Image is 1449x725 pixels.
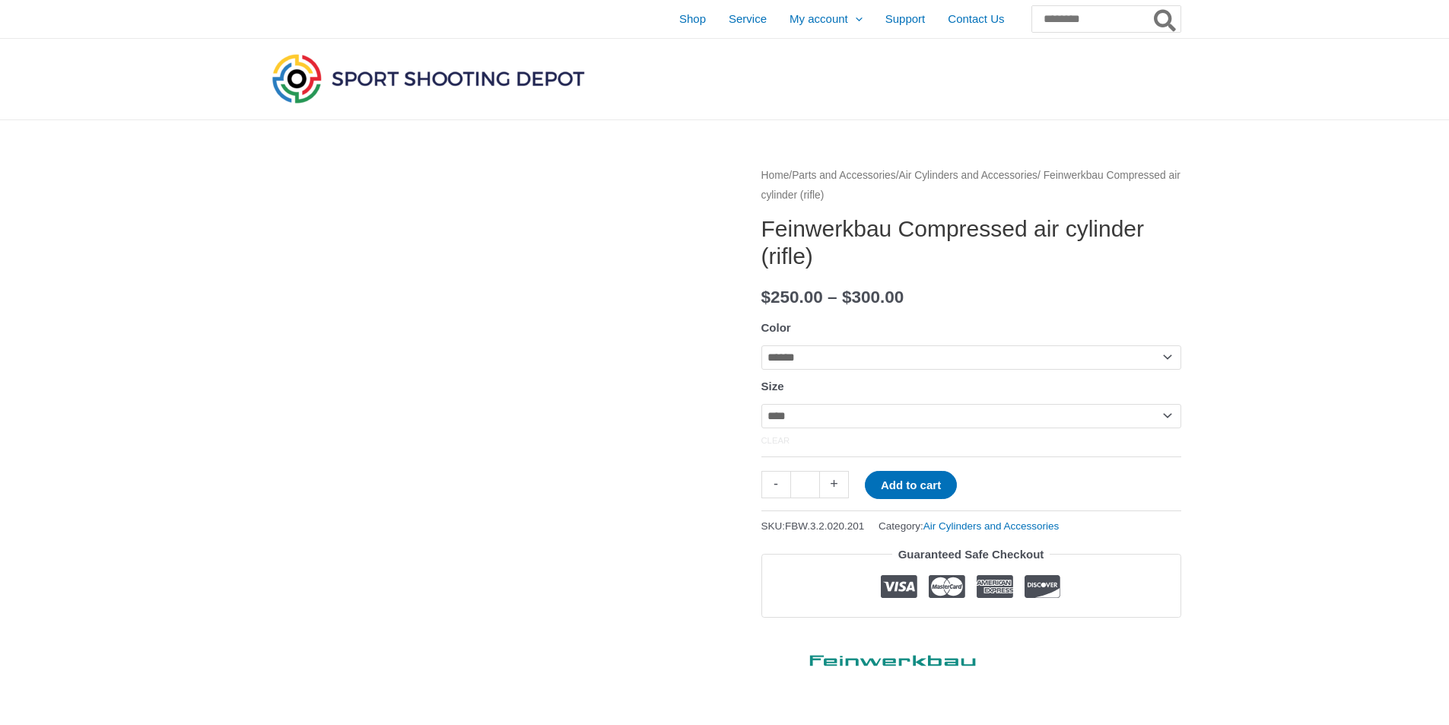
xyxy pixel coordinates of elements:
[865,471,957,499] button: Add to cart
[761,166,1181,205] nav: Breadcrumb
[761,170,790,181] a: Home
[899,170,1038,181] a: Air Cylinders and Accessories
[820,471,849,498] a: +
[761,517,865,536] span: SKU:
[892,544,1050,565] legend: Guaranteed Safe Checkout
[761,436,790,445] a: Clear options
[269,50,588,107] img: Sport Shooting Depot
[879,517,1059,536] span: Category:
[761,380,784,393] label: Size
[761,471,790,498] a: -
[761,321,791,334] label: Color
[842,288,852,307] span: $
[792,170,896,181] a: Parts and Accessories
[761,641,990,673] a: Feinwerkbau
[785,520,864,532] span: FBW.3.2.020.201
[761,288,823,307] bdi: 250.00
[761,288,771,307] span: $
[828,288,837,307] span: –
[790,471,820,498] input: Product quantity
[761,215,1181,270] h1: Feinwerkbau Compressed air cylinder (rifle)
[1151,6,1180,32] button: Search
[923,520,1060,532] a: Air Cylinders and Accessories
[842,288,904,307] bdi: 300.00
